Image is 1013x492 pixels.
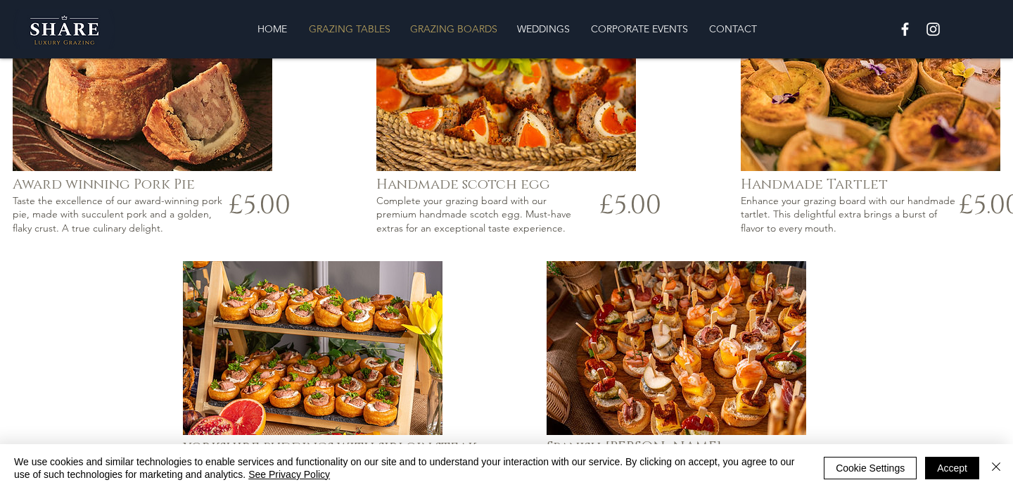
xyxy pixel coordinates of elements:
[376,194,571,234] span: Complete your grazing board with our premium handmade scotch egg. Must-have extras for an excepti...
[228,188,291,223] span: £5.00
[14,455,803,481] span: We use cookies and similar technologies to enable services and functionality on our site and to u...
[580,15,699,43] a: CORPORATE EVENTS
[924,20,942,38] img: White Instagram Icon
[400,15,507,43] a: GRAZING BOARDS
[741,175,888,194] span: Handmade Tartlet
[599,188,661,223] span: £5.00
[13,9,115,49] img: Share Luxury Grazing Logo.png
[824,457,917,479] button: Cookie Settings
[947,426,1013,492] iframe: Wix Chat
[248,469,330,480] a: See Privacy Policy
[302,15,397,43] p: GRAZING TABLES
[547,438,722,456] span: Spanish [PERSON_NAME]
[896,20,914,38] img: White Facebook Icon
[13,194,222,234] span: Taste the excellence of our award-winning pork pie, made with succulent pork and a golden, flaky ...
[896,20,942,38] ul: Social Bar
[510,15,577,43] p: WEDDINGS
[507,15,580,43] a: WEDDINGS
[183,438,477,456] span: yorkshire puddings with sirloin steak​​
[988,458,1005,475] img: Close
[183,261,442,435] img: All Occasions Yorkshire Pudding Grazing Table.jpg
[741,194,955,234] span: Enhance your grazing board with our handmade tartlet. This delightful extra brings a burst of fla...
[988,455,1005,481] button: Close
[250,15,294,43] p: HOME
[702,15,764,43] p: CONTACT
[163,15,850,43] nav: Site
[403,15,504,43] p: GRAZING BOARDS
[298,15,400,43] a: GRAZING TABLES
[247,15,298,43] a: HOME
[584,15,695,43] p: CORPORATE EVENTS
[376,175,550,194] span: Handmade scotch egg
[547,261,806,435] img: All Occasions Grazing Table Pinchos All 2.jpg
[13,175,195,194] span: Award winning Pork Pie
[925,457,979,479] button: Accept
[699,15,767,43] a: CONTACT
